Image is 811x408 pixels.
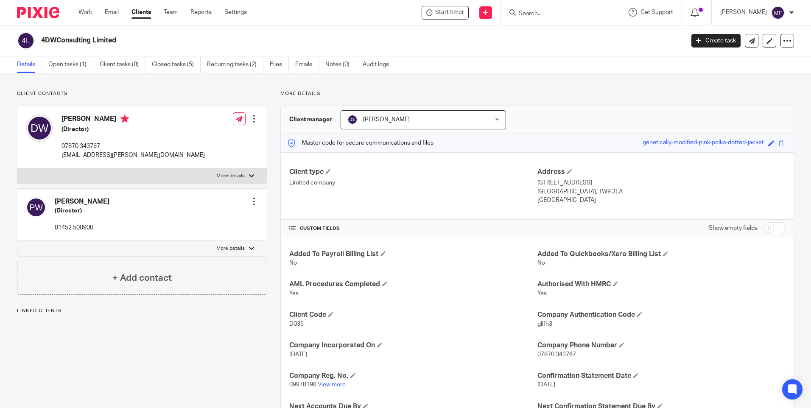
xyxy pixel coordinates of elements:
[55,207,109,215] h5: (Director)
[41,36,551,45] h2: 4DWConsulting Limited
[224,8,247,17] a: Settings
[17,90,267,97] p: Client contacts
[363,56,395,73] a: Audit logs
[55,197,109,206] h4: [PERSON_NAME]
[270,56,289,73] a: Files
[100,56,145,73] a: Client tasks (0)
[289,372,537,380] h4: Company Reg. No.
[537,352,576,358] span: 07870 343767
[190,8,212,17] a: Reports
[216,173,245,179] p: More details
[289,382,316,388] span: 09978198
[640,9,673,15] span: Get Support
[289,250,537,259] h4: Added To Payroll Billing List
[164,8,178,17] a: Team
[720,8,767,17] p: [PERSON_NAME]
[216,245,245,252] p: More details
[691,34,741,48] a: Create task
[537,310,785,319] h4: Company Authentication Code
[62,142,205,151] p: 07870 343767
[17,56,42,73] a: Details
[771,6,785,20] img: svg%3E
[207,56,263,73] a: Recurring tasks (2)
[280,90,794,97] p: More details
[537,250,785,259] h4: Added To Quickbooks/Xero Billing List
[78,8,92,17] a: Work
[289,260,297,266] span: No
[62,125,205,134] h5: (Director)
[318,382,346,388] a: View more
[62,115,205,125] h4: [PERSON_NAME]
[537,187,785,196] p: [GEOGRAPHIC_DATA], TW9 3EA
[152,56,201,73] a: Closed tasks (5)
[347,115,358,125] img: svg%3E
[17,7,59,18] img: Pixie
[62,151,205,159] p: [EMAIL_ADDRESS][PERSON_NAME][DOMAIN_NAME]
[435,8,464,17] span: Start timer
[289,352,307,358] span: [DATE]
[48,56,93,73] a: Open tasks (1)
[537,168,785,176] h4: Address
[112,271,172,285] h4: + Add contact
[325,56,356,73] a: Notes (0)
[289,179,537,187] p: Limited company
[537,179,785,187] p: [STREET_ADDRESS]
[537,372,785,380] h4: Confirmation Statement Date
[289,291,299,296] span: Yes
[17,307,267,314] p: Linked clients
[26,115,53,142] img: svg%3E
[289,280,537,289] h4: AML Procedures Completed
[131,8,151,17] a: Clients
[709,224,758,232] label: Show empty fields
[537,341,785,350] h4: Company Phone Number
[55,224,109,232] p: 01452 500900
[26,197,46,218] img: svg%3E
[643,138,764,148] div: genetically-modified-pink-polka-dotted-jacket
[289,168,537,176] h4: Client type
[422,6,469,20] div: 4DWConsulting Limited
[537,321,552,327] span: gllfh3
[537,196,785,204] p: [GEOGRAPHIC_DATA]
[289,310,537,319] h4: Client Code
[537,280,785,289] h4: Authorised With HMRC
[363,117,410,123] span: [PERSON_NAME]
[537,291,547,296] span: Yes
[120,115,129,123] i: Primary
[537,382,555,388] span: [DATE]
[295,56,319,73] a: Emails
[287,139,433,147] p: Master code for secure communications and files
[518,10,594,18] input: Search
[289,225,537,232] h4: CUSTOM FIELDS
[289,115,332,124] h3: Client manager
[537,260,545,266] span: No
[289,321,304,327] span: D035
[289,341,537,350] h4: Company Incorporated On
[105,8,119,17] a: Email
[17,32,35,50] img: svg%3E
